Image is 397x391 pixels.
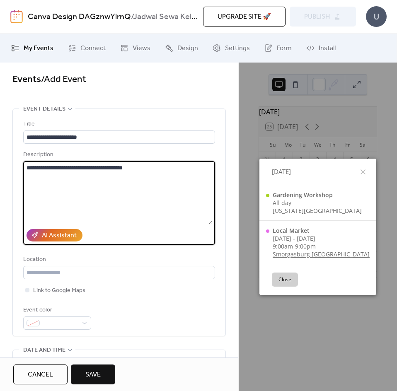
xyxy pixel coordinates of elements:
[272,167,291,176] span: [DATE]
[12,70,41,89] a: Events
[23,345,65,355] span: Date and time
[133,9,264,25] b: Jadwal Sewa Kelas [PERSON_NAME]
[24,43,53,53] span: My Events
[273,242,293,250] span: 9:00am
[133,43,150,53] span: Views
[366,6,387,27] div: U
[131,9,133,25] b: /
[203,7,286,27] button: Upgrade site 🚀
[295,242,316,250] span: 9:00pm
[23,305,90,315] div: Event color
[27,229,82,241] button: AI Assistant
[13,364,68,384] button: Cancel
[319,43,336,53] span: Install
[300,37,342,59] a: Install
[273,234,370,242] div: [DATE] - [DATE]
[28,9,131,25] a: Canva Design DAGznwYlrnQ
[258,37,298,59] a: Form
[80,43,106,53] span: Connect
[23,119,213,129] div: Title
[273,227,370,234] div: Local Market
[10,10,23,23] img: logo
[5,37,60,59] a: My Events
[206,37,256,59] a: Settings
[273,199,362,207] div: All day
[293,242,295,250] span: -
[23,104,65,114] span: Event details
[273,191,362,199] div: Gardening Workshop
[272,273,298,287] button: Close
[41,70,86,89] span: / Add Event
[159,37,204,59] a: Design
[85,370,101,380] span: Save
[33,286,85,296] span: Link to Google Maps
[42,231,77,241] div: AI Assistant
[28,370,53,380] span: Cancel
[71,364,115,384] button: Save
[23,255,213,265] div: Location
[218,12,271,22] span: Upgrade site 🚀
[62,37,112,59] a: Connect
[114,37,157,59] a: Views
[177,43,198,53] span: Design
[273,207,362,215] a: [US_STATE][GEOGRAPHIC_DATA]
[273,250,370,258] a: Smorgasburg [GEOGRAPHIC_DATA]
[277,43,292,53] span: Form
[23,150,213,160] div: Description
[225,43,250,53] span: Settings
